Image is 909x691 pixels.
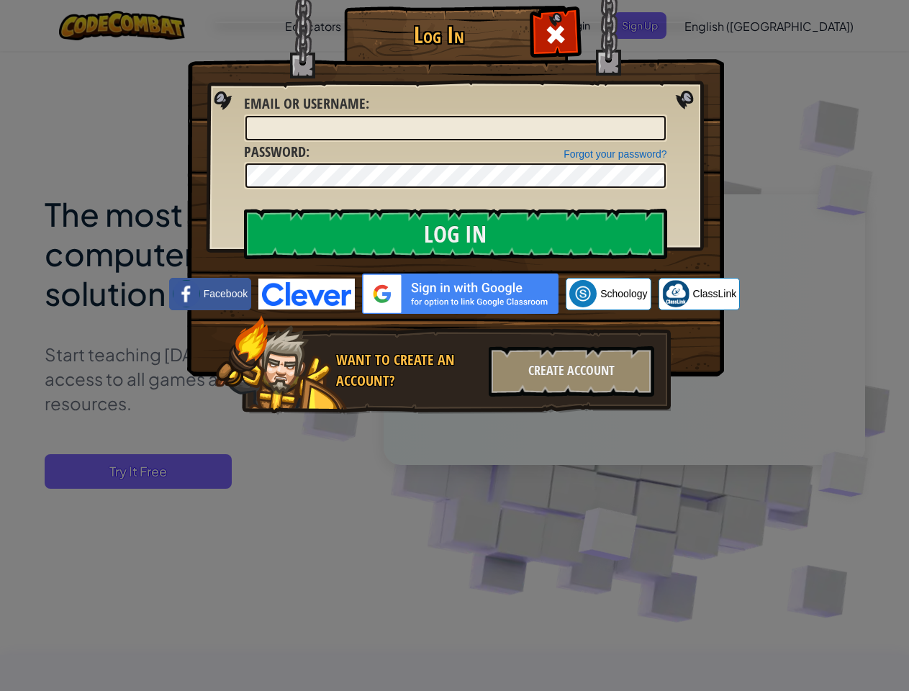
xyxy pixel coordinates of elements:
[336,350,480,391] div: Want to create an account?
[244,94,366,113] span: Email or Username
[662,280,689,307] img: classlink-logo-small.png
[569,280,597,307] img: schoology.png
[173,280,200,307] img: facebook_small.png
[693,286,737,301] span: ClassLink
[564,148,666,160] a: Forgot your password?
[489,346,654,397] div: Create Account
[204,286,248,301] span: Facebook
[244,209,667,259] input: Log In
[244,94,369,114] label: :
[258,279,355,310] img: clever-logo-blue.png
[348,22,531,48] h1: Log In
[244,142,306,161] span: Password
[600,286,647,301] span: Schoology
[244,142,309,163] label: :
[362,274,558,314] img: gplus_sso_button2.svg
